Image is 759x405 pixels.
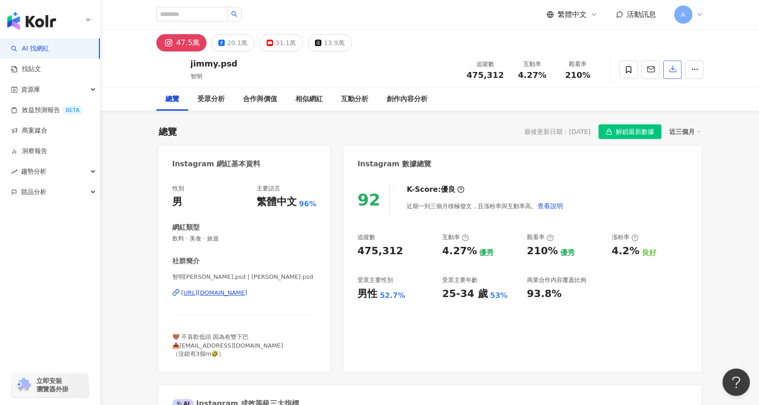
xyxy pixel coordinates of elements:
a: 洞察報告 [11,147,47,156]
div: 4.2% [612,244,640,258]
div: 近三個月 [669,126,701,138]
div: [URL][DOMAIN_NAME] [181,289,248,297]
div: 觀看率 [561,60,595,69]
div: 總覽 [159,125,177,138]
div: 93.8% [527,287,562,301]
div: 繁體中文 [257,195,297,209]
div: 優秀 [479,248,494,258]
div: 52.7% [380,291,405,301]
div: 47.5萬 [176,36,200,49]
div: 互動率 [442,233,469,241]
button: 解鎖最新數據 [599,124,661,139]
span: 210% [565,71,591,80]
img: KOL Avatar [156,56,184,83]
div: jimmy.psd [191,58,238,69]
div: 網紅類型 [172,223,200,232]
div: 社群簡介 [172,256,200,266]
iframe: Help Scout Beacon - Open [723,369,750,396]
button: 31.1萬 [259,34,303,51]
div: 優秀 [560,248,575,258]
span: 475,312 [467,70,504,80]
a: searchAI 找網紅 [11,44,49,53]
div: 總覽 [165,94,179,105]
span: 解鎖最新數據 [616,125,654,139]
div: 創作內容分析 [387,94,428,105]
a: 商案媒合 [11,126,47,135]
span: 活動訊息 [627,10,656,19]
div: 31.1萬 [275,36,296,49]
div: K-Score : [407,185,465,195]
span: 趨勢分析 [21,161,46,182]
div: 受眾主要性別 [357,276,393,284]
div: 性別 [172,185,184,193]
span: 繁體中文 [558,10,587,20]
div: 商業合作內容覆蓋比例 [527,276,586,284]
div: 最後更新日期：[DATE] [524,128,590,135]
div: 92 [357,190,380,209]
button: 20.1萬 [211,34,255,51]
button: 查看說明 [537,197,563,215]
div: 13.9萬 [324,36,344,49]
span: A [681,10,686,20]
a: 找貼文 [11,65,41,74]
div: Instagram 數據總覽 [357,159,431,169]
a: 效益預測報告BETA [11,106,83,115]
div: 475,312 [357,244,403,258]
div: 男 [172,195,182,209]
div: 互動率 [515,60,550,69]
div: 53% [490,291,507,301]
img: chrome extension [15,378,32,392]
span: 查看說明 [537,202,563,210]
a: [URL][DOMAIN_NAME] [172,289,317,297]
span: 立即安裝 瀏覽器外掛 [36,377,68,393]
a: chrome extension立即安裝 瀏覽器外掛 [12,373,88,397]
div: 優良 [441,185,455,195]
div: 觀看率 [527,233,554,241]
div: 相似網紅 [295,94,323,105]
div: 20.1萬 [227,36,248,49]
img: logo [7,12,56,30]
span: 96% [299,199,316,209]
span: search [231,11,238,17]
div: 主要語言 [257,185,280,193]
span: 智明[PERSON_NAME].psd | [PERSON_NAME].psd [172,273,317,281]
div: 良好 [642,248,656,258]
span: 4.27% [518,71,546,80]
div: 合作與價值 [243,94,277,105]
div: 追蹤數 [467,60,504,69]
div: 受眾分析 [197,94,225,105]
div: 追蹤數 [357,233,375,241]
button: 47.5萬 [156,34,207,51]
div: Instagram 網紅基本資料 [172,159,261,169]
span: 資源庫 [21,79,40,100]
span: 競品分析 [21,182,46,202]
div: 互動分析 [341,94,368,105]
span: 🤎 不喜歡低頭 因為有雙下巴 📥[EMAIL_ADDRESS][DOMAIN_NAME] （沒錯有3個m🤣） [172,333,283,357]
button: 13.9萬 [308,34,351,51]
div: 25-34 歲 [442,287,488,301]
div: 受眾主要年齡 [442,276,478,284]
div: 4.27% [442,244,477,258]
span: 智明 [191,73,202,80]
span: 飲料 · 美食 · 旅遊 [172,235,317,243]
span: rise [11,169,17,175]
div: 男性 [357,287,377,301]
div: 210% [527,244,558,258]
div: 近期一到三個月積極發文，且漲粉率與互動率高。 [407,197,563,215]
div: 漲粉率 [612,233,639,241]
